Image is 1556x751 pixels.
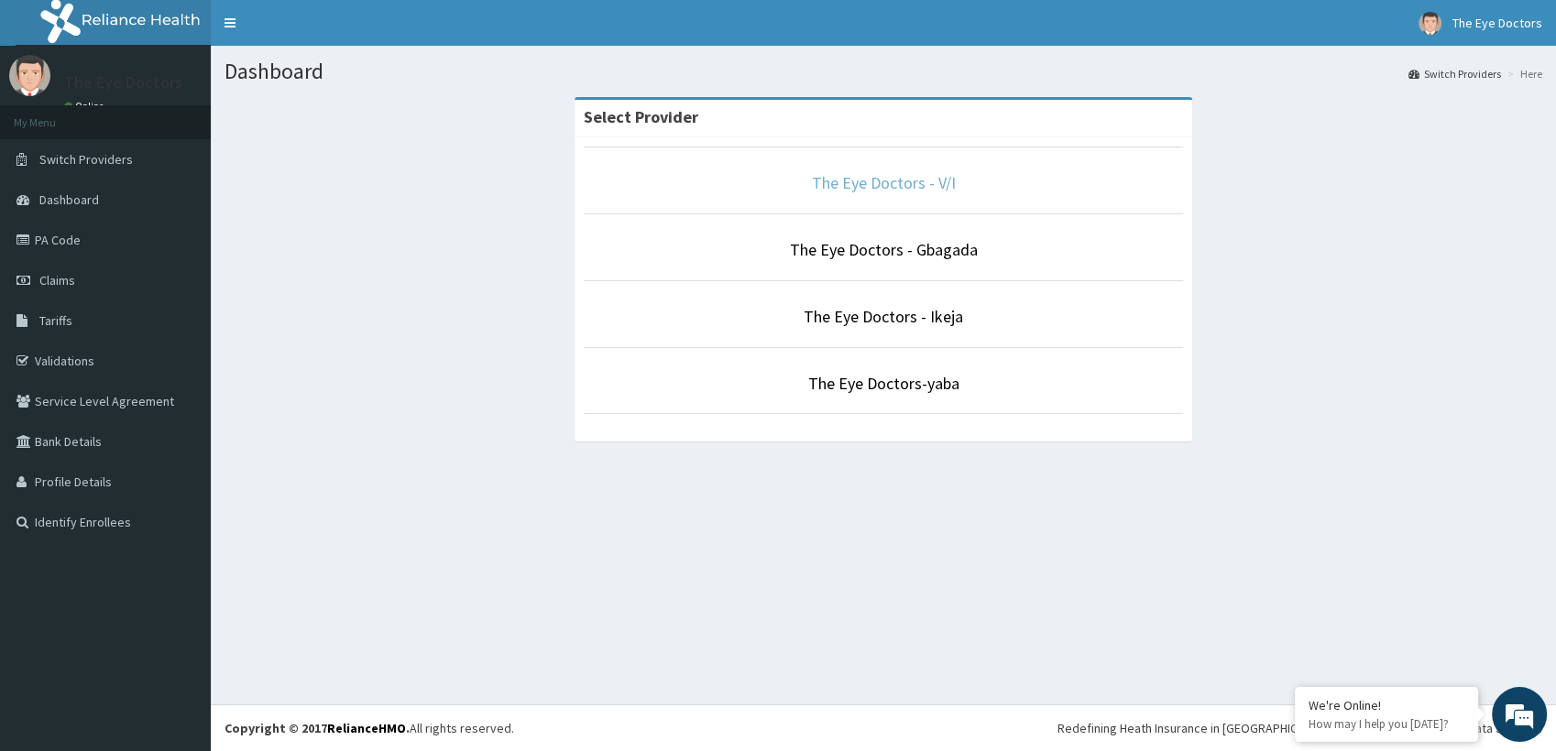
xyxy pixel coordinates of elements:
a: The Eye Doctors - V/I [812,172,956,193]
a: Online [64,100,108,113]
img: User Image [1419,12,1441,35]
a: The Eye Doctors - Ikeja [804,306,963,327]
span: Switch Providers [39,151,133,168]
a: RelianceHMO [327,720,406,736]
a: Switch Providers [1408,66,1501,82]
p: How may I help you today? [1309,716,1464,732]
span: Tariffs [39,312,72,329]
span: Dashboard [39,191,99,208]
a: The Eye Doctors-yaba [808,373,959,394]
a: The Eye Doctors - Gbagada [790,239,978,260]
strong: Select Provider [584,106,698,127]
footer: All rights reserved. [211,704,1556,751]
h1: Dashboard [225,60,1542,83]
div: Redefining Heath Insurance in [GEOGRAPHIC_DATA] using Telemedicine and Data Science! [1057,719,1542,737]
span: Claims [39,272,75,288]
strong: Copyright © 2017 . [225,720,410,736]
p: The Eye Doctors [64,74,182,91]
span: The Eye Doctors [1452,15,1542,31]
li: Here [1503,66,1542,82]
div: We're Online! [1309,697,1464,713]
img: User Image [9,55,50,96]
